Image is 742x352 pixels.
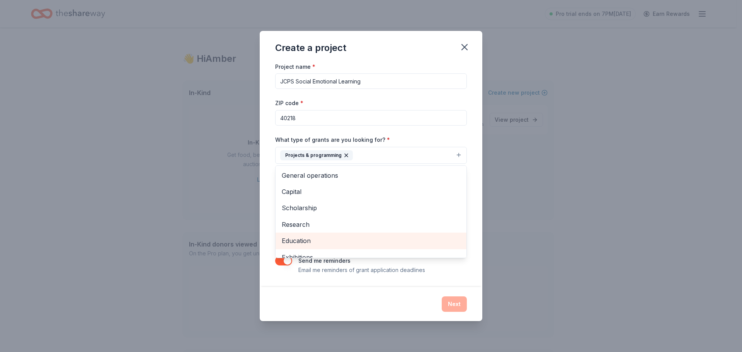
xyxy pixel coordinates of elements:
span: Scholarship [282,203,460,213]
div: Projects & programming [275,165,467,258]
span: Education [282,236,460,246]
div: Projects & programming [280,150,353,160]
button: Projects & programming [275,147,467,164]
span: Capital [282,187,460,197]
span: Research [282,219,460,230]
span: General operations [282,170,460,180]
span: Exhibitions [282,252,460,262]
